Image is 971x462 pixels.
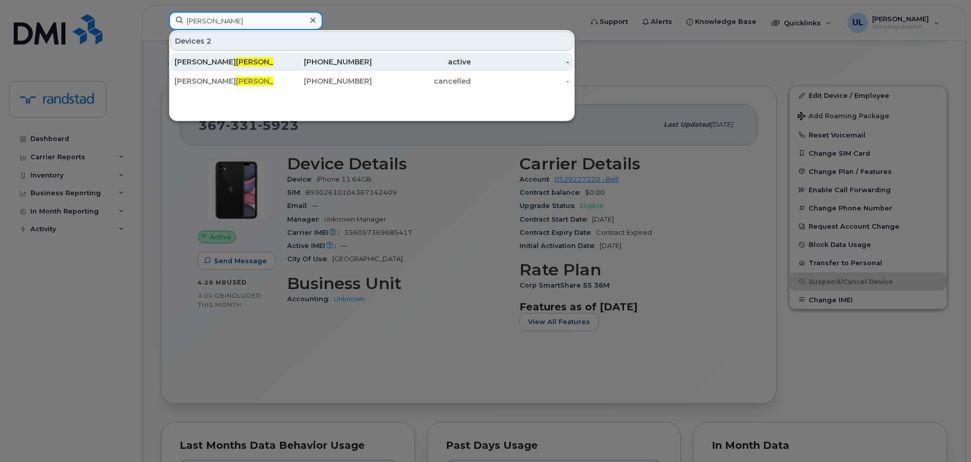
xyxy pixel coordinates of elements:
[471,76,570,86] div: -
[169,12,323,30] input: Find something...
[170,31,573,51] div: Devices
[175,57,273,67] div: [PERSON_NAME]
[372,57,471,67] div: active
[206,36,212,46] span: 2
[236,57,297,66] span: [PERSON_NAME]
[170,53,573,71] a: [PERSON_NAME][PERSON_NAME][PHONE_NUMBER]active-
[273,57,372,67] div: [PHONE_NUMBER]
[170,72,573,90] a: [PERSON_NAME][PERSON_NAME][PHONE_NUMBER]cancelled-
[175,76,273,86] div: [PERSON_NAME]
[471,57,570,67] div: -
[372,76,471,86] div: cancelled
[236,77,297,86] span: [PERSON_NAME]
[273,76,372,86] div: [PHONE_NUMBER]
